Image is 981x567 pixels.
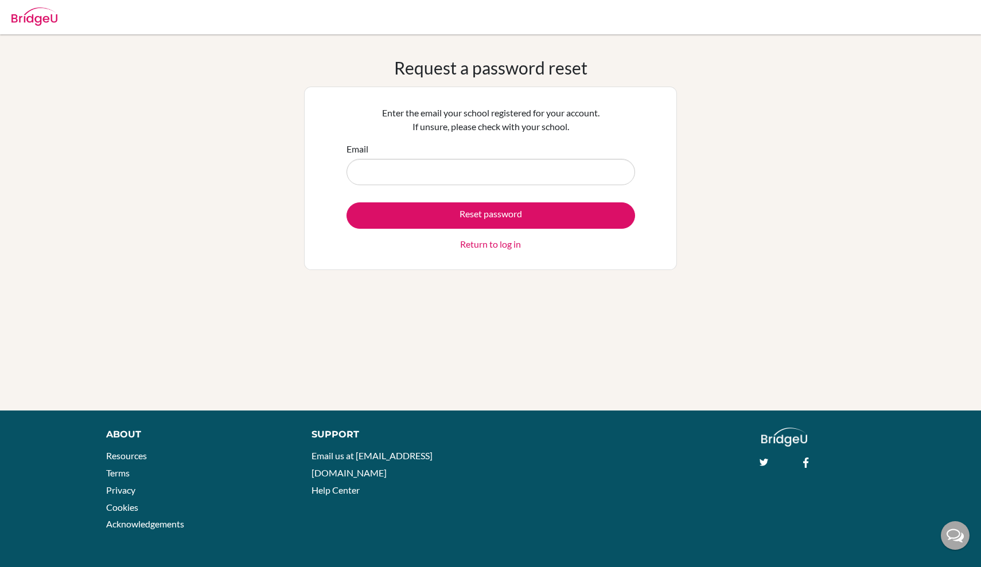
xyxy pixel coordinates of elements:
p: Enter the email your school registered for your account. If unsure, please check with your school. [347,106,635,134]
a: Privacy [106,484,135,495]
a: Resources [106,450,147,461]
a: Help Center [312,484,360,495]
a: Return to log in [460,237,521,251]
div: Support [312,428,478,441]
img: Bridge-U [11,7,57,26]
button: Reset password [347,202,635,229]
a: Acknowledgements [106,518,184,529]
a: Terms [106,467,130,478]
a: Email us at [EMAIL_ADDRESS][DOMAIN_NAME] [312,450,433,478]
div: About [106,428,286,441]
a: Cookies [106,502,138,513]
img: logo_white@2x-f4f0deed5e89b7ecb1c2cc34c3e3d731f90f0f143d5ea2071677605dd97b5244.png [761,428,808,447]
label: Email [347,142,368,156]
h1: Request a password reset [394,57,587,78]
